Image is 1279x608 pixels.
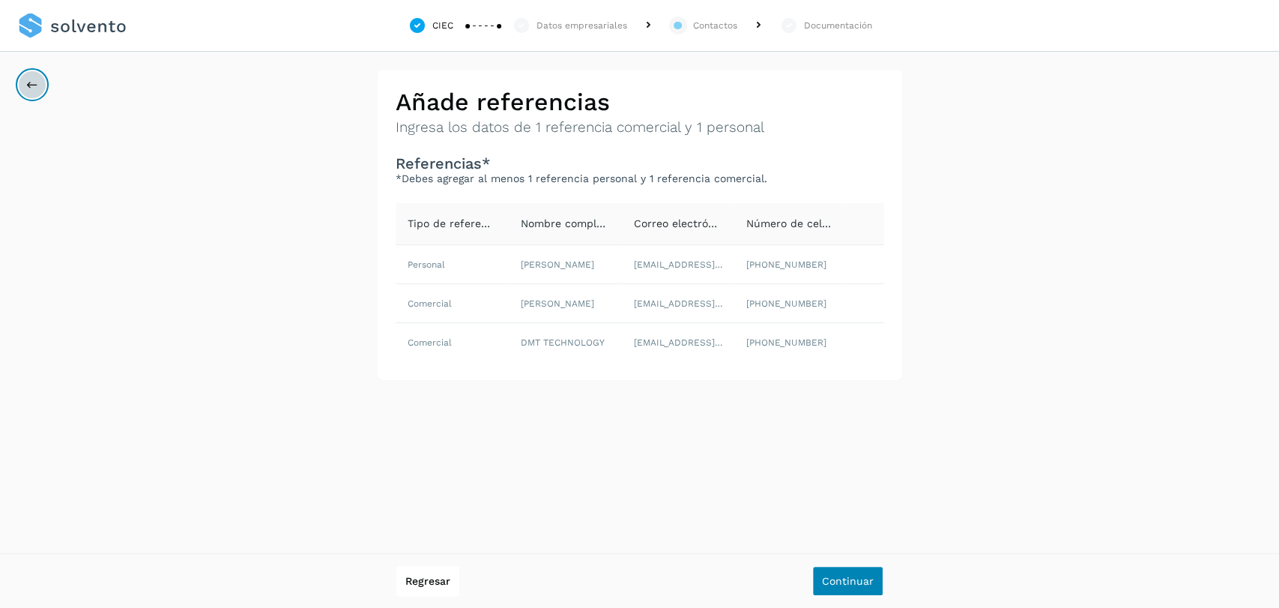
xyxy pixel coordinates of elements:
span: Comercial [408,298,452,309]
td: [EMAIL_ADDRESS][DOMAIN_NAME] [621,284,734,323]
span: Correo electrónico [633,217,729,229]
td: [PERSON_NAME] [508,245,621,284]
td: [PHONE_NUMBER] [734,245,847,284]
td: [PHONE_NUMBER] [734,284,847,323]
p: *Debes agregar al menos 1 referencia personal y 1 referencia comercial. [396,172,884,185]
h3: Referencias* [396,154,884,172]
p: Ingresa los datos de 1 referencia comercial y 1 personal [396,119,884,136]
span: Comercial [408,337,452,348]
span: Continuar [822,576,874,586]
span: Número de celular [746,217,842,229]
span: Personal [408,259,445,270]
span: Nombre completo [520,217,612,229]
td: [EMAIL_ADDRESS][DOMAIN_NAME] [621,323,734,362]
div: Datos empresariales [536,19,627,32]
h2: Añade referencias [396,88,884,116]
span: Tipo de referencia [408,217,503,229]
td: [PHONE_NUMBER] [734,323,847,362]
div: CIEC [432,19,453,32]
div: Contactos [693,19,737,32]
td: [PERSON_NAME] [508,284,621,323]
button: Regresar [396,566,459,596]
button: Continuar [812,566,883,596]
div: Documentación [804,19,872,32]
td: [EMAIL_ADDRESS][DOMAIN_NAME] [621,245,734,284]
td: DMT TECHNOLOGY [508,323,621,362]
span: Regresar [405,576,450,586]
